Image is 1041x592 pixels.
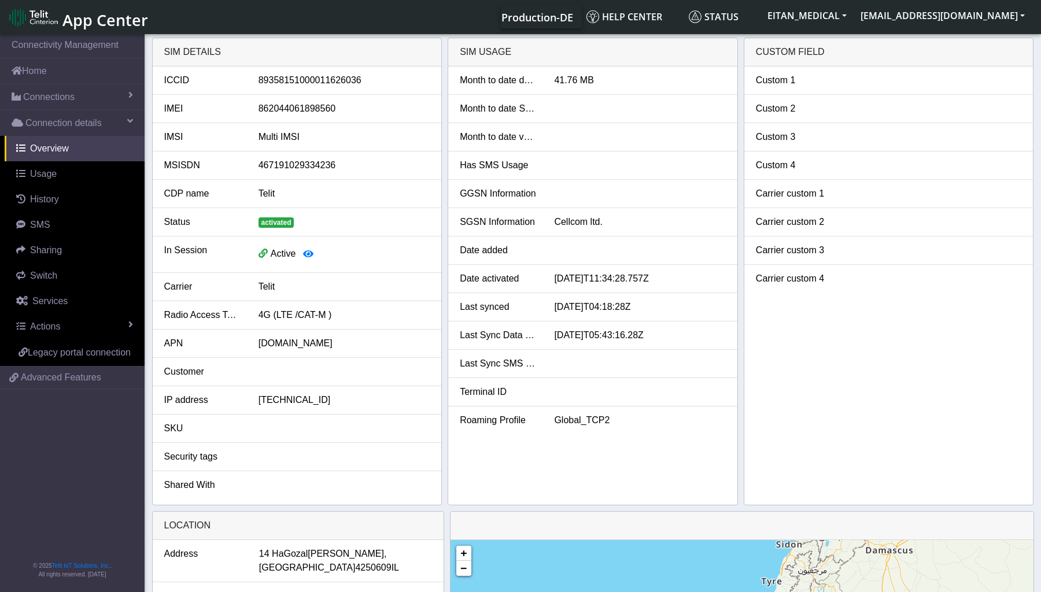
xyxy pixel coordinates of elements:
[747,272,841,286] div: Carrier custom 4
[5,314,145,339] a: Actions
[448,38,737,66] div: SIM usage
[156,308,250,322] div: Radio Access Tech
[25,116,102,130] span: Connection details
[296,243,321,265] button: View session details
[30,143,69,153] span: Overview
[156,130,250,144] div: IMSI
[747,73,841,87] div: Custom 1
[250,336,438,350] div: [DOMAIN_NAME]
[689,10,702,23] img: status.svg
[451,187,545,201] div: GGSN Information
[451,215,545,229] div: SGSN Information
[392,561,399,575] span: IL
[545,272,734,286] div: [DATE]T11:34:28.757Z
[259,561,356,575] span: [GEOGRAPHIC_DATA]
[250,308,438,322] div: 4G (LTE /CAT-M )
[156,336,250,350] div: APN
[747,130,841,144] div: Custom 3
[747,215,841,229] div: Carrier custom 2
[545,73,734,87] div: 41.76 MB
[52,563,110,569] a: Telit IoT Solutions, Inc.
[30,271,57,280] span: Switch
[156,421,250,435] div: SKU
[747,243,841,257] div: Carrier custom 3
[153,38,442,66] div: SIM details
[456,561,471,576] a: Zoom out
[250,280,438,294] div: Telit
[250,73,438,87] div: 89358151000011626036
[5,187,145,212] a: History
[451,158,545,172] div: Has SMS Usage
[30,220,50,230] span: SMS
[5,136,145,161] a: Overview
[451,357,545,371] div: Last Sync SMS Usage
[451,130,545,144] div: Month to date voice
[456,546,471,561] a: Zoom in
[250,158,438,172] div: 467191029334236
[744,38,1033,66] div: Custom field
[545,413,734,427] div: Global_TCP2
[5,238,145,263] a: Sharing
[259,217,294,228] span: activated
[747,158,841,172] div: Custom 4
[545,300,734,314] div: [DATE]T04:18:28Z
[586,10,599,23] img: knowledge.svg
[271,249,296,258] span: Active
[250,102,438,116] div: 862044061898560
[250,393,438,407] div: [TECHNICAL_ID]
[23,90,75,104] span: Connections
[854,5,1032,26] button: [EMAIL_ADDRESS][DOMAIN_NAME]
[32,296,68,306] span: Services
[5,263,145,288] a: Switch
[156,478,250,492] div: Shared With
[156,393,250,407] div: IP address
[21,371,101,384] span: Advanced Features
[451,243,545,257] div: Date added
[156,187,250,201] div: CDP name
[9,8,58,27] img: logo-telit-cinterion-gw-new.png
[747,187,841,201] div: Carrier custom 1
[684,5,761,28] a: Status
[30,169,57,179] span: Usage
[9,5,146,29] a: App Center
[156,215,250,229] div: Status
[747,102,841,116] div: Custom 2
[5,288,145,314] a: Services
[451,413,545,427] div: Roaming Profile
[501,10,573,24] span: Production-DE
[5,161,145,187] a: Usage
[545,215,734,229] div: Cellcom ltd.
[761,5,854,26] button: EITAN_MEDICAL
[156,450,250,464] div: Security tags
[259,547,308,561] span: 14 HaGozal
[156,365,250,379] div: Customer
[586,10,662,23] span: Help center
[308,547,386,561] span: [PERSON_NAME],
[30,194,59,204] span: History
[501,5,573,28] a: Your current platform instance
[28,347,131,357] span: Legacy portal connection
[156,158,250,172] div: MSISDN
[62,9,148,31] span: App Center
[250,187,438,201] div: Telit
[545,328,734,342] div: [DATE]T05:43:16.28Z
[451,73,545,87] div: Month to date data
[355,561,391,575] span: 4250609
[30,321,60,331] span: Actions
[451,328,545,342] div: Last Sync Data Usage
[689,10,739,23] span: Status
[250,130,438,144] div: Multi IMSI
[582,5,684,28] a: Help center
[5,212,145,238] a: SMS
[451,102,545,116] div: Month to date SMS
[156,280,250,294] div: Carrier
[156,243,250,265] div: In Session
[451,272,545,286] div: Date activated
[153,512,444,540] div: LOCATION
[30,245,62,255] span: Sharing
[156,102,250,116] div: IMEI
[451,385,545,399] div: Terminal ID
[156,547,250,575] div: Address
[156,73,250,87] div: ICCID
[451,300,545,314] div: Last synced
